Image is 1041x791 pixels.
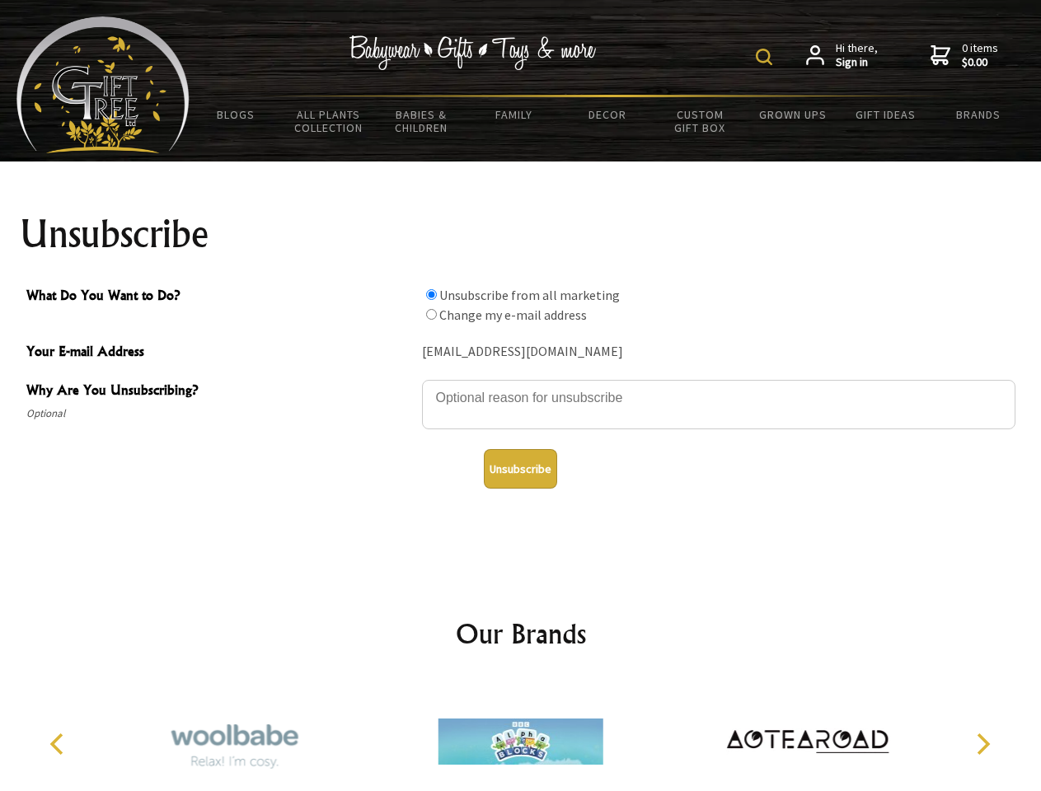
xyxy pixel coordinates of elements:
a: BLOGS [190,97,283,132]
span: Your E-mail Address [26,341,414,365]
h1: Unsubscribe [20,214,1022,254]
a: Gift Ideas [839,97,932,132]
label: Change my e-mail address [439,307,587,323]
span: What Do You Want to Do? [26,285,414,309]
h2: Our Brands [33,614,1009,653]
a: Custom Gift Box [654,97,747,145]
input: What Do You Want to Do? [426,309,437,320]
span: Hi there, [836,41,878,70]
strong: Sign in [836,55,878,70]
span: Optional [26,404,414,424]
a: Babies & Children [375,97,468,145]
img: Babyware - Gifts - Toys and more... [16,16,190,153]
a: All Plants Collection [283,97,376,145]
span: Why Are You Unsubscribing? [26,380,414,404]
strong: $0.00 [962,55,998,70]
img: product search [756,49,772,65]
a: Grown Ups [746,97,839,132]
a: Family [468,97,561,132]
a: Decor [560,97,654,132]
img: Babywear - Gifts - Toys & more [349,35,597,70]
a: Brands [932,97,1025,132]
div: [EMAIL_ADDRESS][DOMAIN_NAME] [422,339,1015,365]
button: Next [964,726,1001,762]
a: Hi there,Sign in [806,41,878,70]
a: 0 items$0.00 [931,41,998,70]
textarea: Why Are You Unsubscribing? [422,380,1015,429]
span: 0 items [962,40,998,70]
button: Unsubscribe [484,449,557,489]
label: Unsubscribe from all marketing [439,287,620,303]
input: What Do You Want to Do? [426,289,437,300]
button: Previous [41,726,77,762]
